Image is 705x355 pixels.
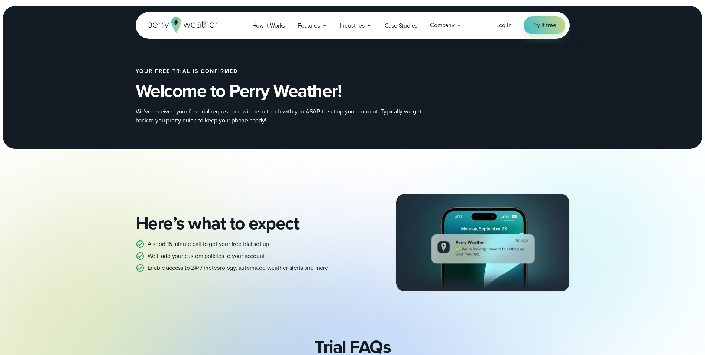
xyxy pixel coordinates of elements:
[533,21,556,30] span: Try it free
[385,21,418,30] span: Case Studies
[148,252,265,260] p: We’ll add your custom policies to your account
[136,68,458,74] h2: Your free trial is confirmed
[136,80,458,101] h2: Welcome to Perry Weather!
[148,263,328,272] p: Enable access to 24/7 meteorology, automated weather alerts and more
[148,240,269,249] p: A short 15 minute call to get your free trial set up
[378,18,424,33] a: Case Studies
[496,21,512,30] a: Log in
[430,21,455,30] span: Company
[496,21,512,29] span: Log in
[246,18,292,33] a: How it Works
[136,213,347,234] h2: Here’s what to expect
[298,21,320,30] span: Features
[136,107,433,125] p: We’ve received your free trial request and will be in touch with you ASAP to set up your account....
[252,21,285,30] span: How it Works
[524,16,565,34] a: Try it free
[340,21,365,30] span: Industries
